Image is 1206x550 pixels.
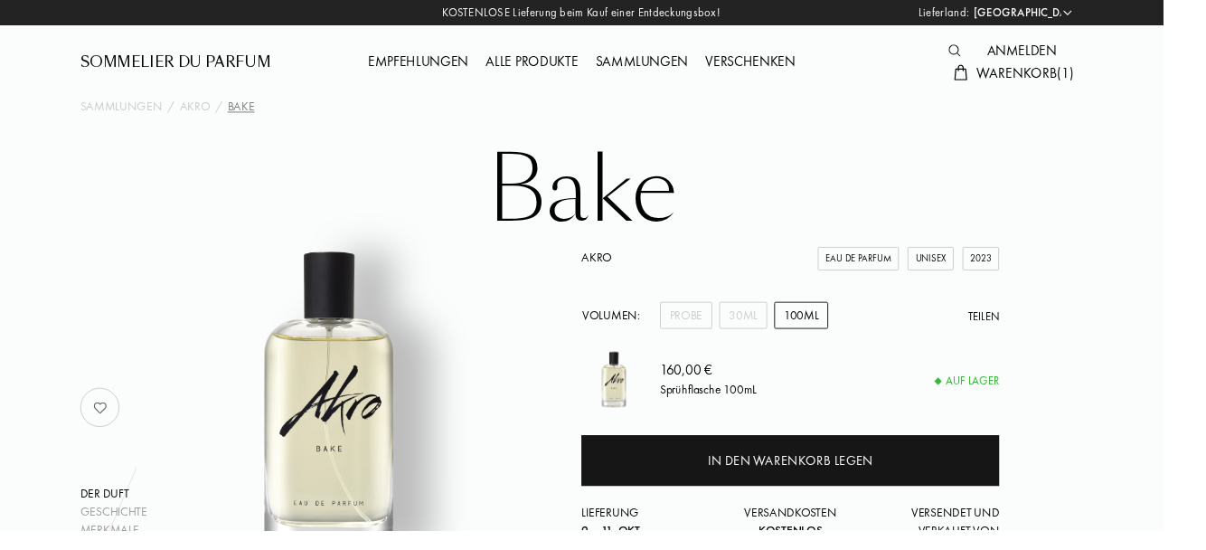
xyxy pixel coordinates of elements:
div: 30mL [746,313,796,341]
div: Bake [236,101,264,120]
span: Lieferland: [952,5,1005,23]
div: Der Duft [83,502,153,521]
span: Warenkorb ( 1 ) [1013,66,1114,85]
div: Sammlungen [608,53,722,77]
div: Alle Produkte [495,53,608,77]
div: 2023 [998,256,1036,280]
div: Sprühflasche 100mL [684,394,785,413]
div: Volumen: [603,313,674,341]
div: Probe [684,313,739,341]
div: Empfehlungen [372,53,495,77]
div: Anmelden [1014,42,1105,65]
a: Empfehlungen [372,54,495,73]
div: 100mL [803,313,859,341]
div: Auf Lager [970,386,1036,404]
img: cart.svg [989,67,1003,83]
div: In den Warenkorb legen [734,468,905,488]
h1: Bake [151,148,1055,248]
img: search_icn.svg [984,46,996,59]
div: Verschenken [722,53,834,77]
div: / [174,101,181,120]
a: Akro [603,259,635,275]
a: Sommelier du Parfum [83,54,280,76]
div: Unisex [941,256,989,280]
a: Alle Produkte [495,54,608,73]
div: 160,00 € [684,373,785,394]
div: Eau de Parfum [848,256,932,280]
img: no_like_p.png [86,404,122,441]
div: Geschichte [83,521,153,540]
a: Akro [186,101,218,120]
img: Bake Akro [603,359,671,427]
a: Sammlungen [608,54,722,73]
a: Sammlungen [83,101,168,120]
a: Verschenken [722,54,834,73]
div: Teilen [1003,319,1036,337]
a: Anmelden [1014,43,1105,62]
div: / [223,101,231,120]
